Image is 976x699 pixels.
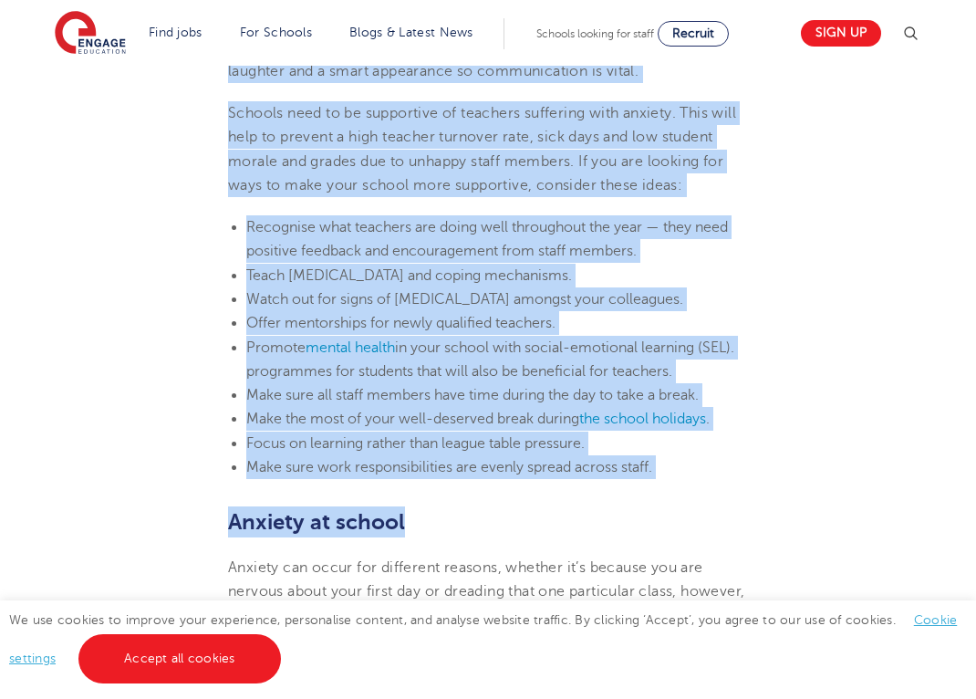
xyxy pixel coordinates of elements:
span: Offer mentorships for newly qualified teachers. [246,315,555,331]
span: Recruit [672,26,714,40]
a: Find jobs [149,26,202,39]
a: Recruit [658,21,729,47]
span: Make sure work responsibilities are evenly spread across staff. [246,459,652,475]
p: Anxiety can occur for different reasons, whether it’s because you are nervous about your first da... [228,556,748,628]
span: Watch out for signs of [MEDICAL_DATA] amongst your colleagues. [246,291,683,308]
span: Recognise what teachers are doing well throughout the year — they need positive feedback and enco... [246,219,728,259]
a: mental health [306,339,395,356]
span: Focus on learning rather than league table pressure. [246,435,585,452]
li: Make the most of your well-deserved break during . [246,407,748,431]
span: Schools need to be supportive of teachers suffering with anxiety. This will help to prevent a hig... [228,105,736,193]
span: Promote in your school with social-emotional learning (SEL). programmes for students that will al... [246,339,734,380]
h2: Anxiety at school [228,506,748,537]
img: Engage Education [55,11,126,57]
span: Schools looking for staff [536,27,654,40]
a: For Schools [240,26,312,39]
a: the school holidays [579,411,706,427]
span: Teach [MEDICAL_DATA] and coping mechanisms. [246,267,572,284]
a: Accept all cookies [78,634,281,683]
span: Make sure all staff members have time during the day to take a break. [246,387,699,403]
span: We use cookies to improve your experience, personalise content, and analyse website traffic. By c... [9,613,957,665]
a: Blogs & Latest News [349,26,473,39]
a: Sign up [801,20,881,47]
